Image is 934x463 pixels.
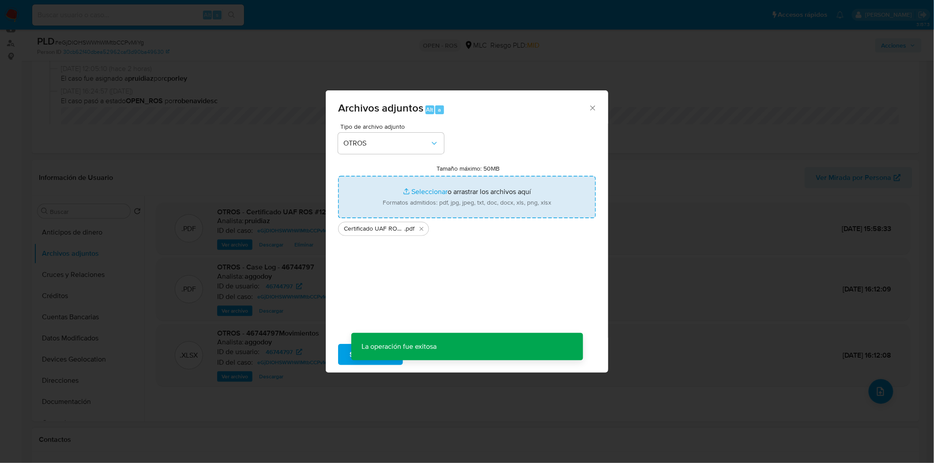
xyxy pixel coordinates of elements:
[437,164,500,172] label: Tamaño máximo: 50MB
[404,224,414,233] span: .pdf
[338,100,423,116] span: Archivos adjuntos
[340,123,446,130] span: Tipo de archivo adjunto
[416,224,427,234] button: Eliminar Certificado UAF ROS #1294.pdf
[344,224,404,233] span: Certificado UAF ROS #1294
[418,345,447,364] span: Cancelar
[338,218,596,236] ul: Archivos seleccionados
[343,139,430,148] span: OTROS
[588,104,596,112] button: Cerrar
[338,133,444,154] button: OTROS
[438,105,441,114] span: a
[351,333,448,360] p: La operación fue exitosa
[426,105,433,114] span: Alt
[350,345,392,364] span: Subir archivo
[338,344,403,365] button: Subir archivo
